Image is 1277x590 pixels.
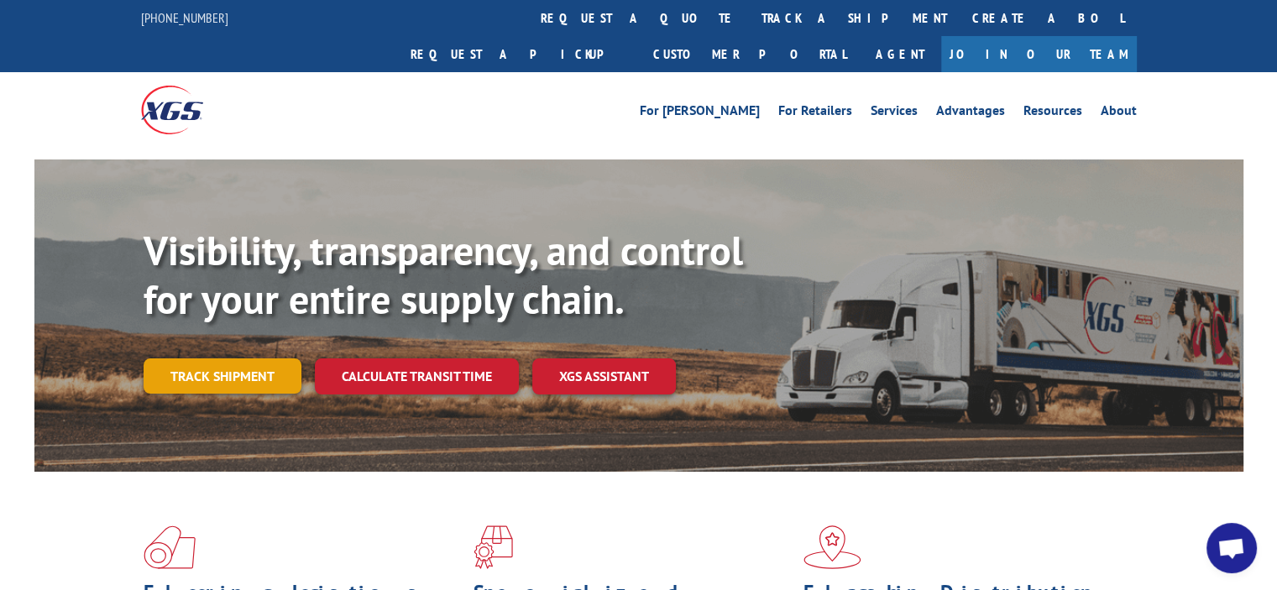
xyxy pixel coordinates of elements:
[778,104,852,123] a: For Retailers
[474,525,513,569] img: xgs-icon-focused-on-flooring-red
[144,358,301,394] a: Track shipment
[1101,104,1137,123] a: About
[803,525,861,569] img: xgs-icon-flagship-distribution-model-red
[1023,104,1082,123] a: Resources
[315,358,519,394] a: Calculate transit time
[871,104,918,123] a: Services
[941,36,1137,72] a: Join Our Team
[144,525,196,569] img: xgs-icon-total-supply-chain-intelligence-red
[640,104,760,123] a: For [PERSON_NAME]
[398,36,641,72] a: Request a pickup
[859,36,941,72] a: Agent
[936,104,1005,123] a: Advantages
[141,9,228,26] a: [PHONE_NUMBER]
[532,358,676,394] a: XGS ASSISTANT
[1206,523,1257,573] a: Open chat
[641,36,859,72] a: Customer Portal
[144,224,743,325] b: Visibility, transparency, and control for your entire supply chain.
